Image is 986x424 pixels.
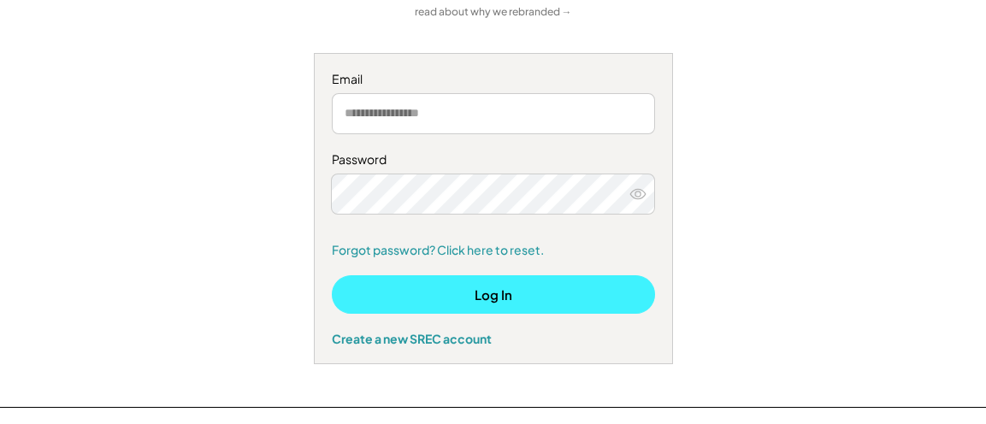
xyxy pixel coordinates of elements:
[332,242,655,259] a: Forgot password? Click here to reset.
[332,71,655,88] div: Email
[332,331,655,346] div: Create a new SREC account
[415,5,572,20] a: read about why we rebranded →
[332,275,655,314] button: Log In
[332,151,655,168] div: Password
